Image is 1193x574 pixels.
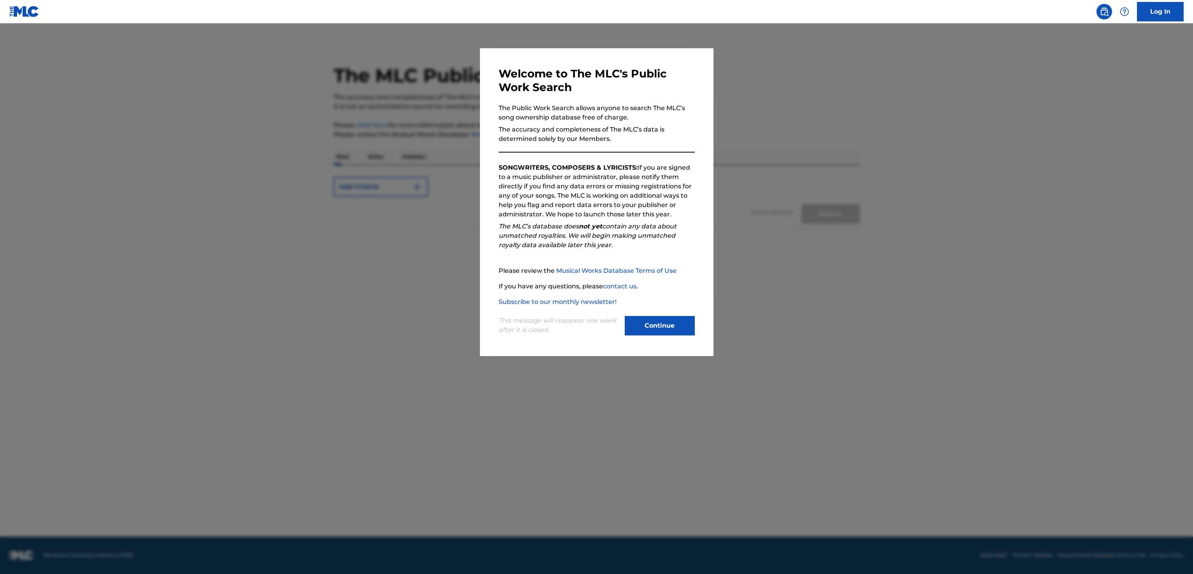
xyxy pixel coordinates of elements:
strong: not yet [579,223,602,230]
a: Public Search [1096,4,1112,19]
a: Subscribe to our monthly newsletter! [499,298,617,305]
a: contact us [603,283,636,290]
h3: Welcome to The MLC's Public Work Search [499,67,695,94]
img: search [1100,7,1109,16]
p: The Public Work Search allows anyone to search The MLC’s song ownership database free of charge. [499,104,695,122]
strong: SONGWRITERS, COMPOSERS & LYRICISTS: [499,164,638,171]
p: The accuracy and completeness of The MLC’s data is determined solely by our Members. [499,125,695,144]
a: Musical Works Database Terms of Use [556,267,676,274]
button: Continue [625,316,695,335]
p: If you are signed to a music publisher or administrator, please notify them directly if you find ... [499,163,695,219]
em: The MLC’s database does contain any data about unmatched royalties. We will begin making unmatche... [499,223,676,249]
img: help [1120,7,1129,16]
div: Help [1117,4,1132,19]
img: MLC Logo [9,6,39,17]
a: Log In [1137,2,1184,21]
p: This message will reappear one week after it is closed. [499,316,620,335]
iframe: Chat Widget [1154,537,1193,574]
p: If you have any questions, please . [499,282,695,291]
p: Please review the [499,266,695,276]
